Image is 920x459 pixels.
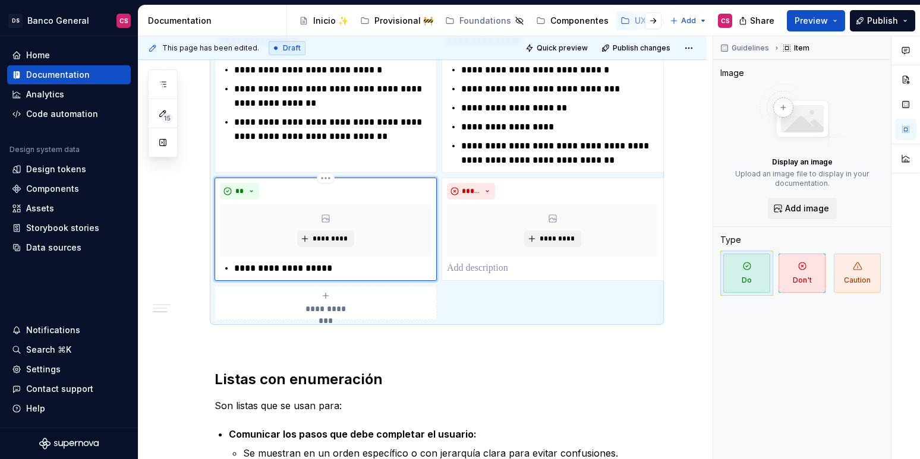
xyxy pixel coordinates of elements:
[776,251,828,296] button: Don't
[613,43,670,53] span: Publish changes
[720,251,773,296] button: Do
[7,238,131,257] a: Data sources
[10,145,80,154] div: Design system data
[26,363,61,375] div: Settings
[834,254,881,293] span: Caution
[850,10,915,31] button: Publish
[26,88,64,100] div: Analytics
[7,321,131,340] button: Notifications
[26,383,93,395] div: Contact support
[26,324,80,336] div: Notifications
[7,379,131,398] button: Contact support
[723,254,770,293] span: Do
[720,234,741,246] div: Type
[531,11,613,30] a: Componentes
[666,12,711,29] button: Add
[215,398,659,413] p: Son listas que se usan para:
[27,15,89,27] div: Banco General
[26,403,45,414] div: Help
[550,15,609,27] div: Componentes
[7,179,131,198] a: Components
[7,160,131,179] a: Design tokens
[26,49,50,61] div: Home
[750,15,774,27] span: Share
[7,360,131,379] a: Settings
[26,242,81,254] div: Data sources
[717,40,774,56] button: Guidelines
[785,202,829,214] span: Add image
[772,157,833,167] p: Display an image
[7,105,131,124] a: Code automation
[733,10,782,31] button: Share
[537,43,588,53] span: Quick preview
[313,15,348,27] div: Inicio ✨
[7,399,131,418] button: Help
[721,16,730,26] div: CS
[732,43,769,53] span: Guidelines
[229,428,477,440] strong: Comunicar los pasos que debe completar el usuario:
[616,11,683,30] a: UX Writing
[26,108,98,120] div: Code automation
[681,16,696,26] span: Add
[26,69,90,81] div: Documentation
[459,15,511,27] div: Foundations
[162,43,259,53] span: This page has been edited.
[26,202,54,214] div: Assets
[26,344,71,356] div: Search ⌘K
[26,183,79,195] div: Components
[374,15,433,27] div: Provisional 🚧
[26,222,99,234] div: Storybook stories
[7,219,131,238] a: Storybook stories
[355,11,438,30] a: Provisional 🚧
[294,11,353,30] a: Inicio ✨
[787,10,845,31] button: Preview
[795,15,828,27] span: Preview
[779,254,826,293] span: Don't
[768,198,837,219] button: Add image
[867,15,898,27] span: Publish
[522,40,593,56] button: Quick preview
[8,14,23,28] div: DS
[440,11,529,30] a: Foundations
[7,65,131,84] a: Documentation
[7,340,131,359] button: Search ⌘K
[7,199,131,218] a: Assets
[831,251,884,296] button: Caution
[720,169,884,188] p: Upload an image file to display in your documentation.
[294,9,664,33] div: Page tree
[162,113,172,123] span: 15
[283,43,301,53] span: Draft
[119,16,128,26] div: CS
[39,438,99,449] svg: Supernova Logo
[26,163,86,175] div: Design tokens
[598,40,676,56] button: Publish changes
[7,46,131,65] a: Home
[215,370,659,389] h2: Listas con enumeración
[7,85,131,104] a: Analytics
[148,15,282,27] div: Documentation
[720,67,744,79] div: Image
[2,8,136,33] button: DSBanco GeneralCS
